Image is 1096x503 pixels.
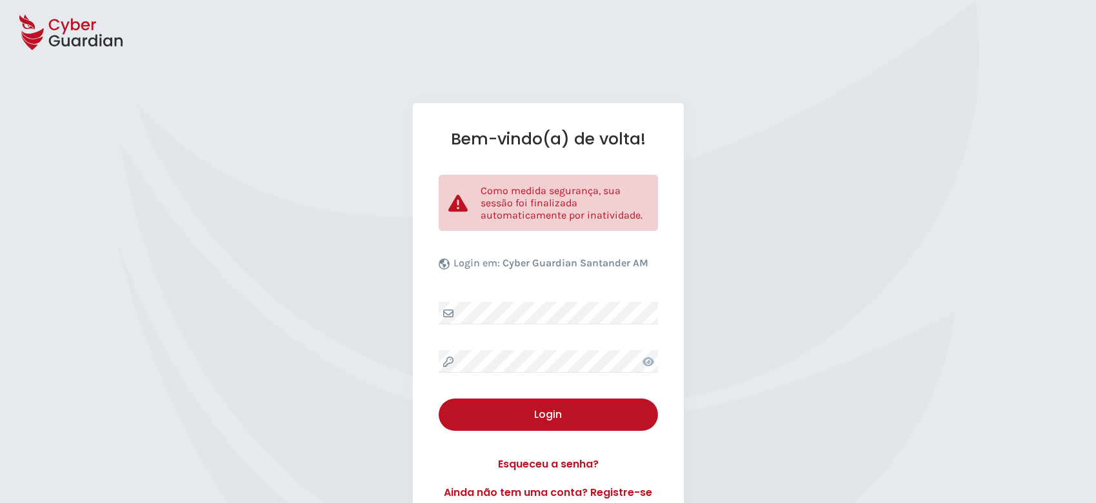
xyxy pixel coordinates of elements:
[453,257,648,276] p: Login em:
[439,399,658,431] button: Login
[439,129,658,149] h1: Bem-vindo(a) de volta!
[448,407,648,422] div: Login
[439,457,658,472] a: Esqueceu a senha?
[503,257,648,269] b: Cyber Guardian Santander AM
[481,184,648,221] p: Como medida segurança, sua sessão foi finalizada automaticamente por inatividade.
[439,485,658,500] a: Ainda não tem uma conta? Registre-se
